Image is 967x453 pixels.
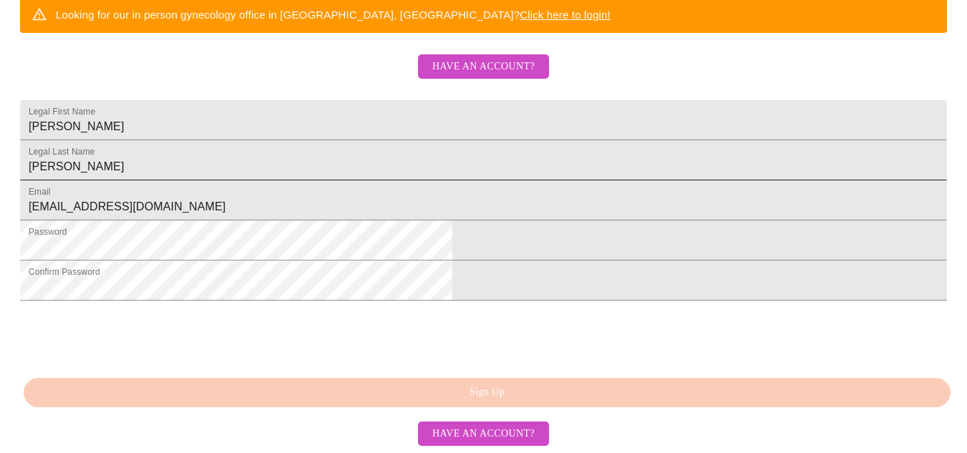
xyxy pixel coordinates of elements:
div: Looking for our in person gynecology office in [GEOGRAPHIC_DATA], [GEOGRAPHIC_DATA]? [56,1,611,28]
span: Have an account? [432,425,535,443]
button: Have an account? [418,422,549,447]
span: Have an account? [432,58,535,76]
a: Click here to login! [520,9,611,21]
button: Have an account? [418,54,549,79]
iframe: reCAPTCHA [20,308,238,364]
a: Have an account? [414,70,553,82]
a: Have an account? [414,427,553,439]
